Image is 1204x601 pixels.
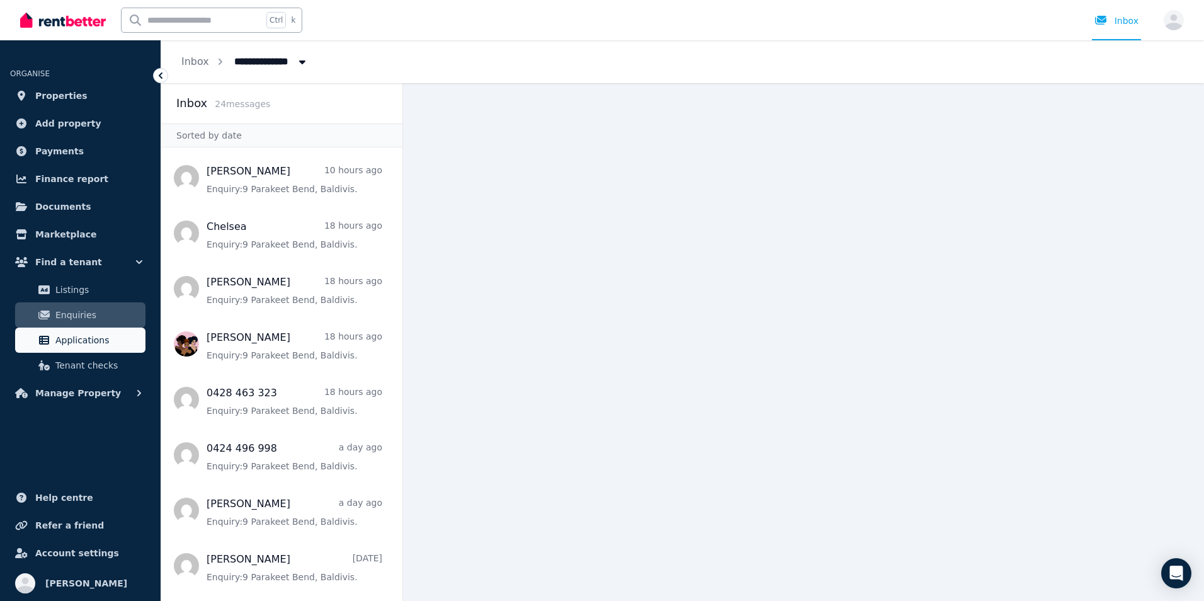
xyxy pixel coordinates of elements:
[55,333,140,348] span: Applications
[207,552,382,583] a: [PERSON_NAME][DATE]Enquiry:9 Parakeet Bend, Baldivis.
[55,282,140,297] span: Listings
[181,55,209,67] a: Inbox
[291,15,295,25] span: k
[35,227,96,242] span: Marketplace
[161,123,402,147] div: Sorted by date
[20,11,106,30] img: RentBetter
[1094,14,1139,27] div: Inbox
[55,307,140,323] span: Enquiries
[35,490,93,505] span: Help centre
[15,277,145,302] a: Listings
[176,94,207,112] h2: Inbox
[207,386,382,417] a: 0428 463 32318 hours agoEnquiry:9 Parakeet Bend, Baldivis.
[10,381,150,406] button: Manage Property
[10,194,150,219] a: Documents
[35,88,88,103] span: Properties
[35,546,119,561] span: Account settings
[10,485,150,510] a: Help centre
[35,171,108,186] span: Finance report
[207,441,382,472] a: 0424 496 998a day agoEnquiry:9 Parakeet Bend, Baldivis.
[45,576,127,591] span: [PERSON_NAME]
[10,541,150,566] a: Account settings
[10,249,150,275] button: Find a tenant
[10,222,150,247] a: Marketplace
[35,518,104,533] span: Refer a friend
[15,353,145,378] a: Tenant checks
[10,166,150,192] a: Finance report
[10,513,150,538] a: Refer a friend
[207,275,382,306] a: [PERSON_NAME]18 hours agoEnquiry:9 Parakeet Bend, Baldivis.
[1161,558,1191,588] div: Open Intercom Messenger
[15,328,145,353] a: Applications
[207,219,382,251] a: Chelsea18 hours agoEnquiry:9 Parakeet Bend, Baldivis.
[207,496,382,528] a: [PERSON_NAME]a day agoEnquiry:9 Parakeet Bend, Baldivis.
[10,83,150,108] a: Properties
[10,139,150,164] a: Payments
[161,40,329,83] nav: Breadcrumb
[55,358,140,373] span: Tenant checks
[35,255,102,270] span: Find a tenant
[207,164,382,195] a: [PERSON_NAME]10 hours agoEnquiry:9 Parakeet Bend, Baldivis.
[15,302,145,328] a: Enquiries
[207,330,382,362] a: [PERSON_NAME]18 hours agoEnquiry:9 Parakeet Bend, Baldivis.
[35,144,84,159] span: Payments
[161,147,402,601] nav: Message list
[35,199,91,214] span: Documents
[266,12,286,28] span: Ctrl
[10,69,50,78] span: ORGANISE
[35,116,101,131] span: Add property
[10,111,150,136] a: Add property
[215,99,270,109] span: 24 message s
[35,386,121,401] span: Manage Property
